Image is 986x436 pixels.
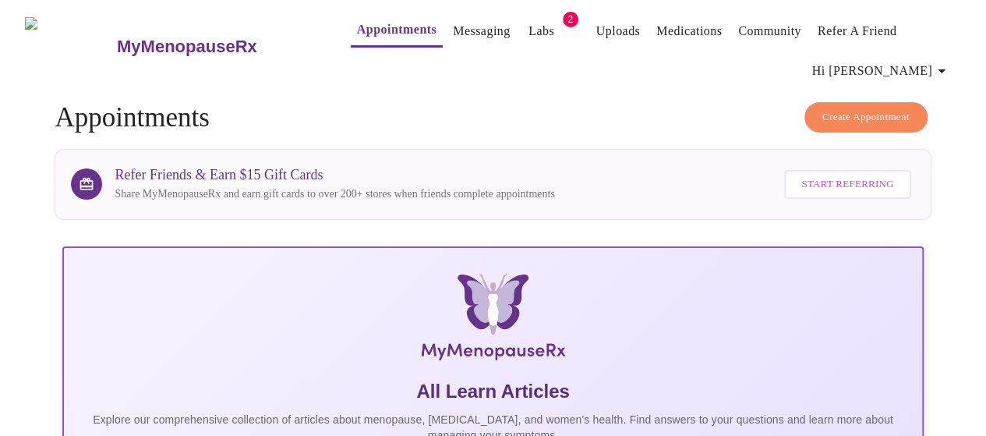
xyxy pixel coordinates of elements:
[351,14,443,48] button: Appointments
[117,37,257,57] h3: MyMenopauseRx
[812,60,951,82] span: Hi [PERSON_NAME]
[76,379,909,404] h5: All Learn Articles
[780,162,914,207] a: Start Referring
[818,20,897,42] a: Refer a Friend
[115,186,554,202] p: Share MyMenopauseRx and earn gift cards to over 200+ stores when friends complete appointments
[784,170,910,199] button: Start Referring
[738,20,801,42] a: Community
[447,16,516,47] button: Messaging
[650,16,728,47] button: Medications
[517,16,567,47] button: Labs
[528,20,554,42] a: Labs
[804,102,928,133] button: Create Appointment
[801,175,893,193] span: Start Referring
[656,20,722,42] a: Medications
[357,19,436,41] a: Appointments
[596,20,641,42] a: Uploads
[811,16,903,47] button: Refer a Friend
[55,102,931,133] h4: Appointments
[115,167,554,183] h3: Refer Friends & Earn $15 Gift Cards
[822,108,910,126] span: Create Appointment
[806,55,957,87] button: Hi [PERSON_NAME]
[732,16,808,47] button: Community
[25,17,115,76] img: MyMenopauseRx Logo
[453,20,510,42] a: Messaging
[563,12,578,27] span: 2
[115,19,319,74] a: MyMenopauseRx
[590,16,647,47] button: Uploads
[206,273,779,367] img: MyMenopauseRx Logo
